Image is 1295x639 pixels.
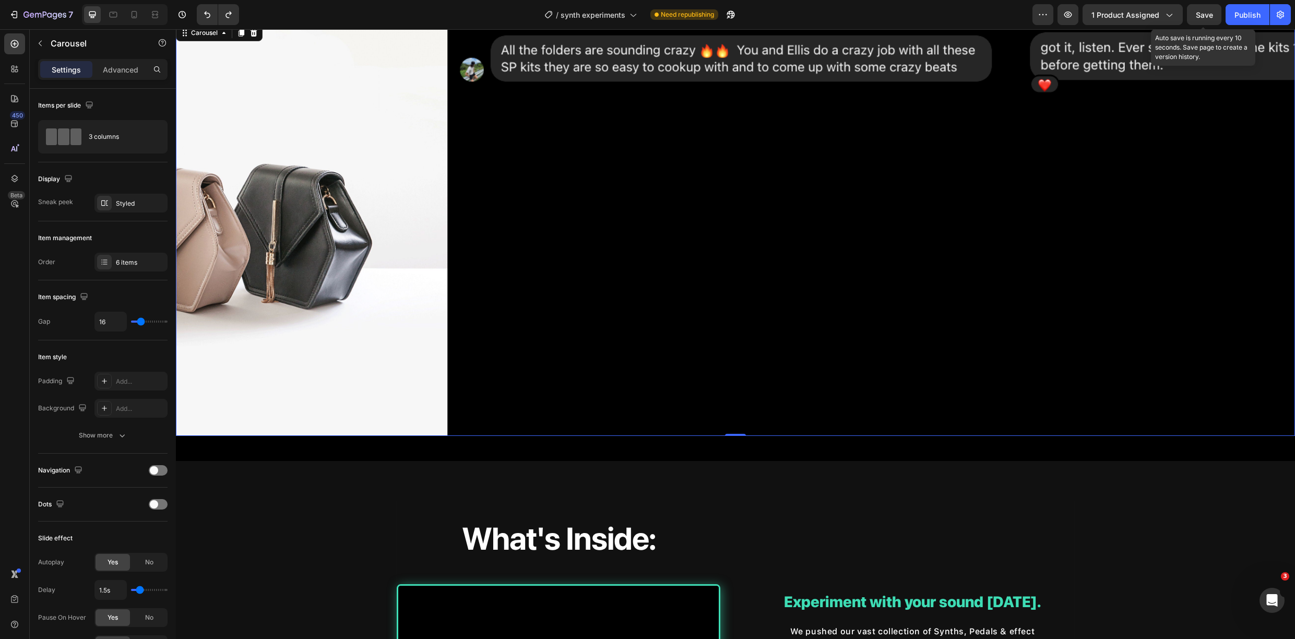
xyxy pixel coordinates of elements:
[1083,4,1183,25] button: 1 product assigned
[561,9,625,20] span: synth experiments
[38,352,67,362] div: Item style
[38,290,90,304] div: Item spacing
[145,613,153,622] span: No
[68,8,73,21] p: 7
[52,64,81,75] p: Settings
[1196,10,1213,19] span: Save
[38,257,55,267] div: Order
[10,111,25,120] div: 450
[89,125,152,149] div: 3 columns
[116,377,165,386] div: Add...
[38,197,73,207] div: Sneak peek
[38,99,96,113] div: Items per slide
[38,401,89,416] div: Background
[145,558,153,567] span: No
[38,534,73,543] div: Slide effect
[176,29,1295,639] iframe: Design area
[1187,4,1221,25] button: Save
[38,613,86,622] div: Pause On Hover
[661,10,714,19] span: Need republishing
[38,374,77,388] div: Padding
[38,426,168,445] button: Show more
[116,258,165,267] div: 6 items
[38,233,92,243] div: Item management
[1091,9,1159,20] span: 1 product assigned
[4,4,78,25] button: 7
[38,317,50,326] div: Gap
[108,558,118,567] span: Yes
[575,562,898,584] h2: Experiment with your sound [DATE].
[116,199,165,208] div: Styled
[38,558,64,567] div: Autoplay
[1226,4,1269,25] button: Publish
[38,464,85,478] div: Navigation
[79,430,127,441] div: Show more
[197,4,239,25] div: Undo/Redo
[95,312,126,331] input: Auto
[556,9,559,20] span: /
[38,585,55,595] div: Delay
[95,581,126,599] input: Auto
[1234,9,1261,20] div: Publish
[38,498,66,512] div: Dots
[8,191,25,199] div: Beta
[221,493,544,526] h2: What's Inside:
[103,64,138,75] p: Advanced
[108,613,118,622] span: Yes
[116,404,165,413] div: Add...
[1281,572,1289,581] span: 3
[51,37,139,50] p: Carousel
[38,172,75,186] div: Display
[1260,588,1285,613] iframe: Intercom live chat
